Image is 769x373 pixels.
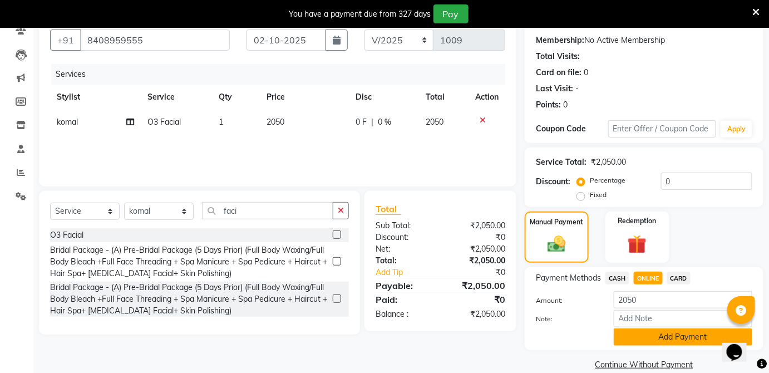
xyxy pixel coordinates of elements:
[605,272,629,284] span: CASH
[80,30,230,51] input: Search by Name/Mobile/Email/Code
[367,267,452,278] a: Add Tip
[584,67,588,78] div: 0
[440,293,514,306] div: ₹0
[260,85,349,110] th: Price
[420,85,469,110] th: Total
[141,85,213,110] th: Service
[433,4,469,23] button: Pay
[536,176,570,188] div: Discount:
[371,116,373,128] span: |
[267,117,284,127] span: 2050
[563,99,568,111] div: 0
[202,202,333,219] input: Search or Scan
[147,117,181,127] span: O3 Facial
[667,272,691,284] span: CARD
[469,85,505,110] th: Action
[57,117,78,127] span: komal
[722,328,758,362] iframe: chat widget
[721,121,752,138] button: Apply
[536,35,752,46] div: No Active Membership
[614,291,752,308] input: Amount
[536,123,608,135] div: Coupon Code
[440,243,514,255] div: ₹2,050.00
[378,116,391,128] span: 0 %
[51,64,514,85] div: Services
[289,8,431,20] div: You have a payment due from 327 days
[536,83,573,95] div: Last Visit:
[426,117,444,127] span: 2050
[527,359,761,371] a: Continue Without Payment
[349,85,419,110] th: Disc
[575,83,579,95] div: -
[367,279,441,292] div: Payable:
[536,35,584,46] div: Membership:
[591,156,626,168] div: ₹2,050.00
[356,116,367,128] span: 0 F
[542,234,571,255] img: _cash.svg
[367,243,441,255] div: Net:
[618,216,657,226] label: Redemption
[367,293,441,306] div: Paid:
[50,30,81,51] button: +91
[536,51,580,62] div: Total Visits:
[440,255,514,267] div: ₹2,050.00
[536,99,561,111] div: Points:
[634,272,663,284] span: ONLINE
[614,328,752,346] button: Add Payment
[590,190,607,200] label: Fixed
[50,282,328,317] div: Bridal Package - (A) Pre-Bridal Package (5 Days Prior) (Full Body Waxing/Full Body Bleach +Full F...
[622,233,653,257] img: _gift.svg
[536,272,601,284] span: Payment Methods
[528,314,605,324] label: Note:
[213,85,260,110] th: Qty
[50,244,328,279] div: Bridal Package - (A) Pre-Bridal Package (5 Days Prior) (Full Body Waxing/Full Body Bleach +Full F...
[452,267,514,278] div: ₹0
[440,308,514,320] div: ₹2,050.00
[536,67,581,78] div: Card on file:
[367,308,441,320] div: Balance :
[528,296,605,306] label: Amount:
[530,217,583,227] label: Manual Payment
[367,232,441,243] div: Discount:
[608,120,717,138] input: Enter Offer / Coupon Code
[50,85,141,110] th: Stylist
[50,229,83,241] div: O3 Facial
[376,203,401,215] span: Total
[536,156,586,168] div: Service Total:
[367,220,441,232] div: Sub Total:
[440,279,514,292] div: ₹2,050.00
[440,220,514,232] div: ₹2,050.00
[440,232,514,243] div: ₹0
[219,117,224,127] span: 1
[590,175,625,185] label: Percentage
[614,310,752,327] input: Add Note
[367,255,441,267] div: Total:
